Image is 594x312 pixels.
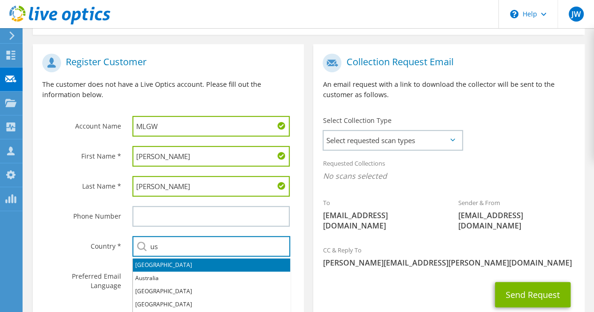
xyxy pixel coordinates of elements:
span: [EMAIL_ADDRESS][DOMAIN_NAME] [458,210,575,231]
li: [GEOGRAPHIC_DATA] [133,259,290,272]
label: Preferred Email Language [42,266,121,290]
button: Send Request [495,282,571,307]
div: Sender & From [449,193,585,236]
svg: \n [510,10,518,18]
div: To [313,193,449,236]
span: JW [569,7,584,22]
div: CC & Reply To [313,240,584,273]
label: Country * [42,236,121,251]
span: [PERSON_NAME][EMAIL_ADDRESS][PERSON_NAME][DOMAIN_NAME] [323,258,575,268]
p: An email request with a link to download the collector will be sent to the customer as follows. [323,79,575,100]
label: First Name * [42,146,121,161]
li: [GEOGRAPHIC_DATA] [133,298,290,311]
h1: Collection Request Email [323,53,570,72]
label: Account Name [42,116,121,131]
span: Select requested scan types [324,131,462,150]
label: Last Name * [42,176,121,191]
label: Phone Number [42,206,121,221]
span: [EMAIL_ADDRESS][DOMAIN_NAME] [323,210,440,231]
h1: Register Customer [42,53,290,72]
div: Requested Collections [313,153,584,188]
span: No scans selected [323,171,575,181]
label: Select Collection Type [323,116,391,125]
li: [GEOGRAPHIC_DATA] [133,285,290,298]
p: The customer does not have a Live Optics account. Please fill out the information below. [42,79,294,100]
li: Australia [133,272,290,285]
